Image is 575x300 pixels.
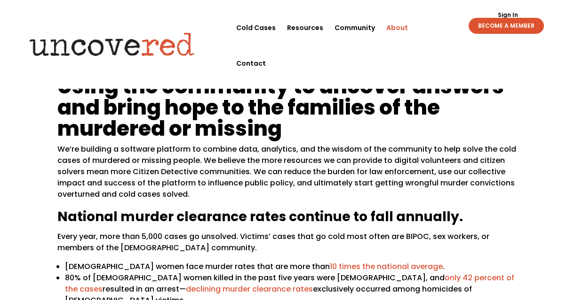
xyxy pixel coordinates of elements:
span: National murder clearance rates continue to fall annually. [57,208,463,226]
h1: Using the community to uncover answers and bring hope to the families of the murdered or missing [57,76,518,144]
a: Contact [236,46,266,81]
a: Cold Cases [236,10,276,46]
span: Every year, more than 5,000 cases go unsolved. Victims’ cases that go cold most often are BIPOC, ... [57,231,489,253]
a: About [386,10,408,46]
a: Resources [287,10,323,46]
a: only 42 percent of the cases [65,272,514,294]
a: 10 times the national average [330,261,443,272]
a: declining murder clearance rates [186,284,313,294]
a: BECOME A MEMBER [469,18,544,34]
a: Sign In [493,12,523,18]
a: Community [335,10,375,46]
p: We’re building a software platform to combine data, analytics, and the wisdom of the community to... [57,144,518,208]
span: [DEMOGRAPHIC_DATA] women face murder rates that are more than . [65,261,445,272]
img: Uncovered logo [22,26,203,62]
